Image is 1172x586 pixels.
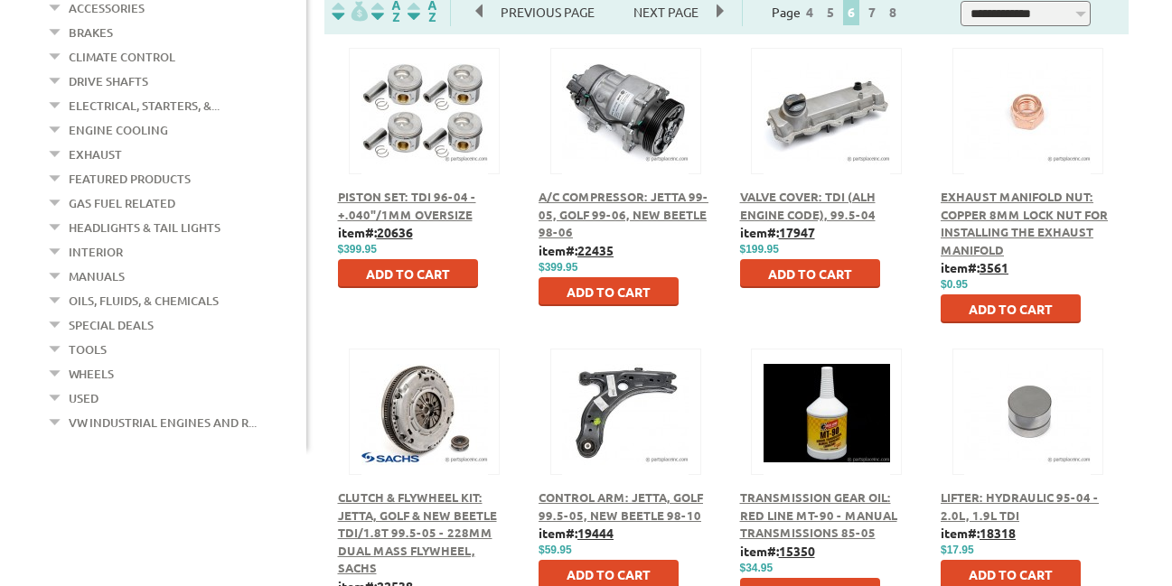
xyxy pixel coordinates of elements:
a: Gas Fuel Related [69,191,175,215]
u: 15350 [779,543,815,559]
a: Climate Control [69,45,175,69]
b: item#: [740,543,815,559]
u: 22435 [577,242,614,258]
a: Control Arm: Jetta, Golf 99.5-05, New Beetle 98-10 [539,489,703,523]
span: $34.95 [740,562,774,574]
span: $17.95 [941,544,974,556]
a: Drive Shafts [69,70,148,93]
button: Add to Cart [338,259,478,288]
span: $399.95 [338,243,377,256]
span: $0.95 [941,278,968,291]
span: Add to Cart [567,284,651,300]
a: Manuals [69,265,125,288]
a: Exhaust [69,143,122,166]
a: Valve Cover: TDI (ALH Engine Code), 99.5-04 [740,189,876,222]
a: Exhaust Manifold Nut: Copper 8mm Lock Nut for Installing the Exhaust Manifold [941,189,1108,257]
u: 17947 [779,224,815,240]
a: Oils, Fluids, & Chemicals [69,289,219,312]
a: VW Industrial Engines and R... [69,411,257,434]
a: Engine Cooling [69,118,168,142]
b: item#: [941,525,1016,541]
a: Used [69,386,98,410]
u: 19444 [577,525,614,541]
a: 4 [802,4,818,20]
a: Wheels [69,362,114,386]
b: item#: [539,242,614,258]
a: Next Page [615,4,717,20]
b: item#: [338,224,413,240]
a: Previous Page [476,4,615,20]
span: Add to Cart [366,265,450,282]
a: Electrical, Starters, &... [69,94,220,117]
a: Special Deals [69,313,154,337]
a: Transmission Gear Oil: Red Line MT-90 - Manual Transmissions 85-05 [740,489,897,540]
a: Featured Products [69,167,191,191]
button: Add to Cart [539,277,679,306]
a: Piston Set: TDI 96-04 - +.040"/1mm Oversize [338,189,476,222]
span: Add to Cart [969,566,1053,582]
a: Brakes [69,21,113,44]
span: Add to Cart [567,566,651,582]
a: Headlights & Tail Lights [69,216,220,239]
a: A/C Compressor: Jetta 99-05, Golf 99-06, New Beetle 98-06 [539,189,708,239]
a: Clutch & Flywheel Kit: Jetta, Golf & New Beetle TDI/1.8T 99.5-05 - 228mm Dual Mass Flywheel, Sachs [338,489,497,575]
img: filterpricelow.svg [332,1,368,22]
img: Sort by Sales Rank [404,1,440,22]
u: 3561 [980,259,1008,275]
span: Add to Cart [969,301,1053,317]
span: Add to Cart [768,265,852,282]
a: Lifter: Hydraulic 95-04 - 2.0L, 1.9L TDI [941,489,1099,523]
span: $199.95 [740,243,779,256]
img: Sort by Headline [368,1,404,22]
a: 5 [822,4,839,20]
span: $59.95 [539,544,572,556]
span: $399.95 [539,261,577,274]
u: 20636 [377,224,413,240]
b: item#: [740,224,815,240]
a: Interior [69,240,123,264]
b: item#: [941,259,1008,275]
button: Add to Cart [740,259,880,288]
button: Add to Cart [941,294,1081,323]
a: Tools [69,338,107,361]
b: item#: [539,525,614,541]
a: 8 [885,4,901,20]
u: 18318 [980,525,1016,541]
a: 7 [864,4,880,20]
